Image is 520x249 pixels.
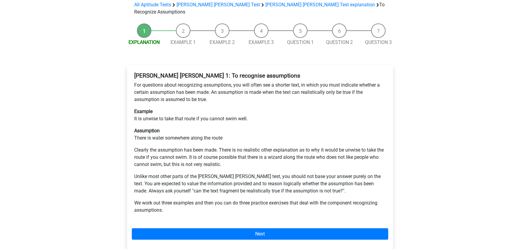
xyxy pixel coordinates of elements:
a: [PERSON_NAME] [PERSON_NAME] Test explanation [265,2,375,8]
p: We work out three examples and then you can do three practice exercises that deal with the compon... [134,199,386,214]
p: Unlike most other parts of the [PERSON_NAME] [PERSON_NAME] test, you should not base your answer ... [134,173,386,195]
a: [PERSON_NAME] [PERSON_NAME] Test [177,2,260,8]
p: It is unwise to take that route if you cannot swim well. [134,108,386,122]
b: [PERSON_NAME] [PERSON_NAME] 1: To recognise assumptions [134,72,300,79]
a: Explanation [128,39,160,45]
a: Next [132,228,388,240]
a: Example 1 [171,39,196,45]
p: There is water somewhere along the route [134,127,386,142]
a: Question 2 [326,39,353,45]
b: Example [134,109,153,114]
a: Example 2 [210,39,235,45]
a: Question 3 [365,39,392,45]
b: Assumption [134,128,160,134]
p: Clearly the assumption has been made. There is no realistic other explanation as to why it would ... [134,146,386,168]
a: Example 3 [249,39,274,45]
a: All Aptitude Tests [134,2,171,8]
p: For questions about recognizing assumptions, you will often see a shorter text, in which you must... [134,81,386,103]
a: Question 1 [287,39,314,45]
div: To Recognize Assumptions [132,1,388,16]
